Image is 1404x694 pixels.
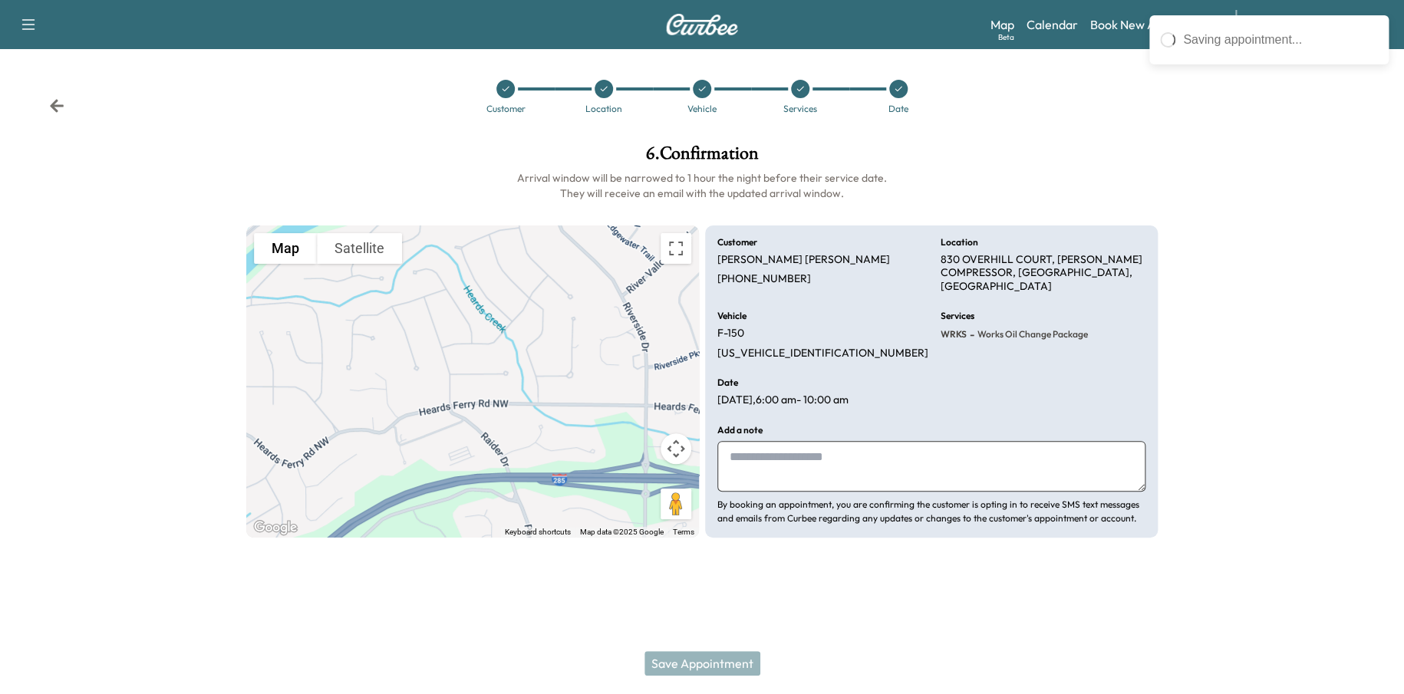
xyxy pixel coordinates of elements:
a: Book New Appointment [1090,15,1220,34]
span: WRKS [941,328,967,340]
button: Show street map [254,233,317,264]
p: 830 OVERHILL COURT, [PERSON_NAME] COMPRESSOR, [GEOGRAPHIC_DATA], [GEOGRAPHIC_DATA] [941,253,1145,294]
p: [PHONE_NUMBER] [717,272,811,286]
img: Google [250,518,301,538]
p: [DATE] , 6:00 am - 10:00 am [717,393,849,407]
div: Vehicle [687,104,717,113]
h6: Services [941,311,974,321]
button: Drag Pegman onto the map to open Street View [661,488,691,519]
p: [PERSON_NAME] [PERSON_NAME] [717,253,890,267]
div: Location [585,104,622,113]
div: Saving appointment... [1183,31,1378,49]
button: Keyboard shortcuts [505,527,571,538]
div: Beta [998,31,1014,43]
span: Map data ©2025 Google [580,528,664,536]
p: [US_VEHICLE_IDENTIFICATION_NUMBER] [717,347,928,360]
h6: Location [941,238,978,247]
p: By booking an appointment, you are confirming the customer is opting in to receive SMS text messa... [717,498,1145,525]
button: Map camera controls [661,433,691,464]
a: Terms (opens in new tab) [673,528,694,536]
h6: Customer [717,238,757,247]
span: Works Oil Change Package [974,328,1088,340]
div: Date [888,104,908,113]
h1: 6 . Confirmation [246,144,1158,170]
div: Services [783,104,817,113]
div: Back [49,98,64,113]
h6: Vehicle [717,311,746,321]
h6: Arrival window will be narrowed to 1 hour the night before their service date. They will receive ... [246,170,1158,201]
img: Curbee Logo [665,14,739,35]
a: MapBeta [990,15,1014,34]
button: Show satellite imagery [317,233,402,264]
a: Calendar [1027,15,1078,34]
h6: Add a note [717,426,763,435]
a: Open this area in Google Maps (opens a new window) [250,518,301,538]
div: Customer [486,104,526,113]
button: Toggle fullscreen view [661,233,691,264]
h6: Date [717,378,738,387]
span: - [967,327,974,342]
p: F-150 [717,327,744,340]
